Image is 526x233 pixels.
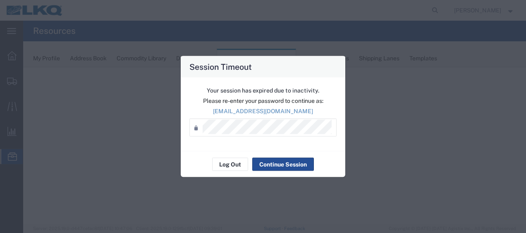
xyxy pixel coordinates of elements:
[189,107,337,116] p: [EMAIL_ADDRESS][DOMAIN_NAME]
[212,158,248,171] button: Log Out
[189,86,337,95] p: Your session has expired due to inactivity.
[252,158,314,171] button: Continue Session
[189,97,337,105] p: Please re-enter your password to continue as:
[189,61,252,73] h4: Session Timeout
